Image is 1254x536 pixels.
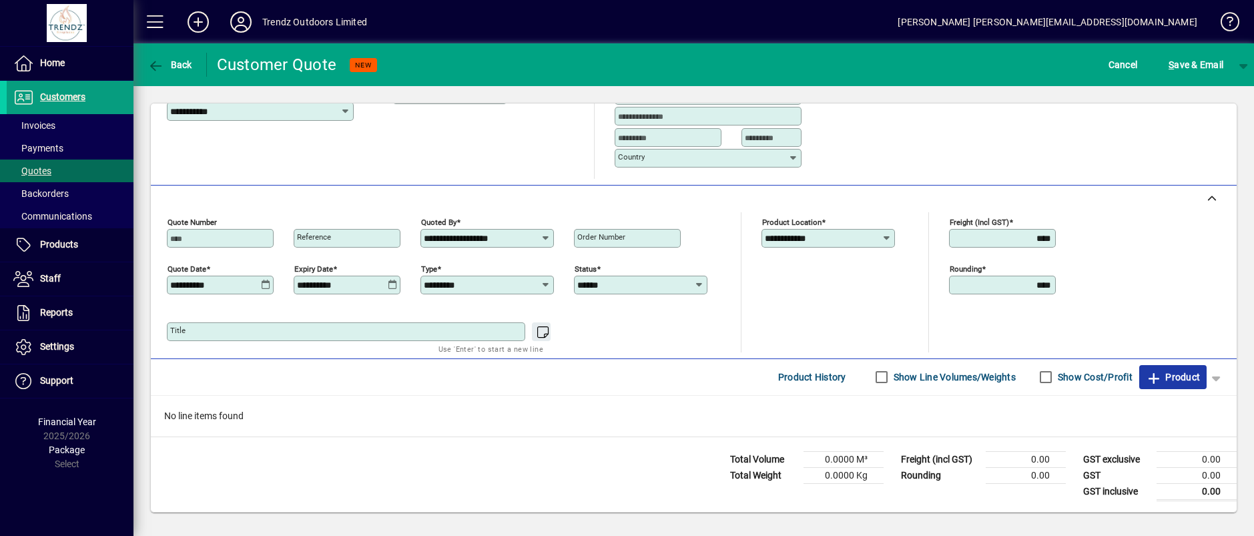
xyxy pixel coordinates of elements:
[1139,365,1207,389] button: Product
[1076,483,1157,500] td: GST inclusive
[7,114,133,137] a: Invoices
[13,143,63,154] span: Payments
[38,417,96,427] span: Financial Year
[40,273,61,284] span: Staff
[950,264,982,273] mat-label: Rounding
[1157,483,1237,500] td: 0.00
[894,467,986,483] td: Rounding
[151,396,1237,437] div: No line items found
[723,467,804,483] td: Total Weight
[1169,54,1223,75] span: ave & Email
[1157,451,1237,467] td: 0.00
[1076,451,1157,467] td: GST exclusive
[438,341,543,356] mat-hint: Use 'Enter' to start a new line
[1055,370,1133,384] label: Show Cost/Profit
[577,232,625,242] mat-label: Order number
[1146,366,1200,388] span: Product
[168,264,206,273] mat-label: Quote date
[40,341,74,352] span: Settings
[1076,467,1157,483] td: GST
[7,182,133,205] a: Backorders
[217,54,337,75] div: Customer Quote
[1162,53,1230,77] button: Save & Email
[40,375,73,386] span: Support
[1169,59,1174,70] span: S
[1157,467,1237,483] td: 0.00
[133,53,207,77] app-page-header-button: Back
[575,264,597,273] mat-label: Status
[297,232,331,242] mat-label: Reference
[7,262,133,296] a: Staff
[7,330,133,364] a: Settings
[147,59,192,70] span: Back
[13,188,69,199] span: Backorders
[986,467,1066,483] td: 0.00
[1211,3,1237,46] a: Knowledge Base
[294,264,333,273] mat-label: Expiry date
[7,160,133,182] a: Quotes
[177,10,220,34] button: Add
[7,205,133,228] a: Communications
[1105,53,1141,77] button: Cancel
[986,451,1066,467] td: 0.00
[7,137,133,160] a: Payments
[804,451,884,467] td: 0.0000 M³
[168,217,217,226] mat-label: Quote number
[950,217,1009,226] mat-label: Freight (incl GST)
[40,57,65,68] span: Home
[13,211,92,222] span: Communications
[7,47,133,80] a: Home
[355,61,372,69] span: NEW
[778,366,846,388] span: Product History
[421,264,437,273] mat-label: Type
[40,239,78,250] span: Products
[7,296,133,330] a: Reports
[7,228,133,262] a: Products
[40,307,73,318] span: Reports
[40,91,85,102] span: Customers
[13,166,51,176] span: Quotes
[723,451,804,467] td: Total Volume
[49,445,85,455] span: Package
[618,152,645,162] mat-label: Country
[421,217,456,226] mat-label: Quoted by
[13,120,55,131] span: Invoices
[144,53,196,77] button: Back
[1109,54,1138,75] span: Cancel
[170,326,186,335] mat-label: Title
[891,370,1016,384] label: Show Line Volumes/Weights
[262,11,367,33] div: Trendz Outdoors Limited
[804,467,884,483] td: 0.0000 Kg
[7,364,133,398] a: Support
[220,10,262,34] button: Profile
[898,11,1197,33] div: [PERSON_NAME] [PERSON_NAME][EMAIL_ADDRESS][DOMAIN_NAME]
[773,365,852,389] button: Product History
[762,217,822,226] mat-label: Product location
[894,451,986,467] td: Freight (incl GST)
